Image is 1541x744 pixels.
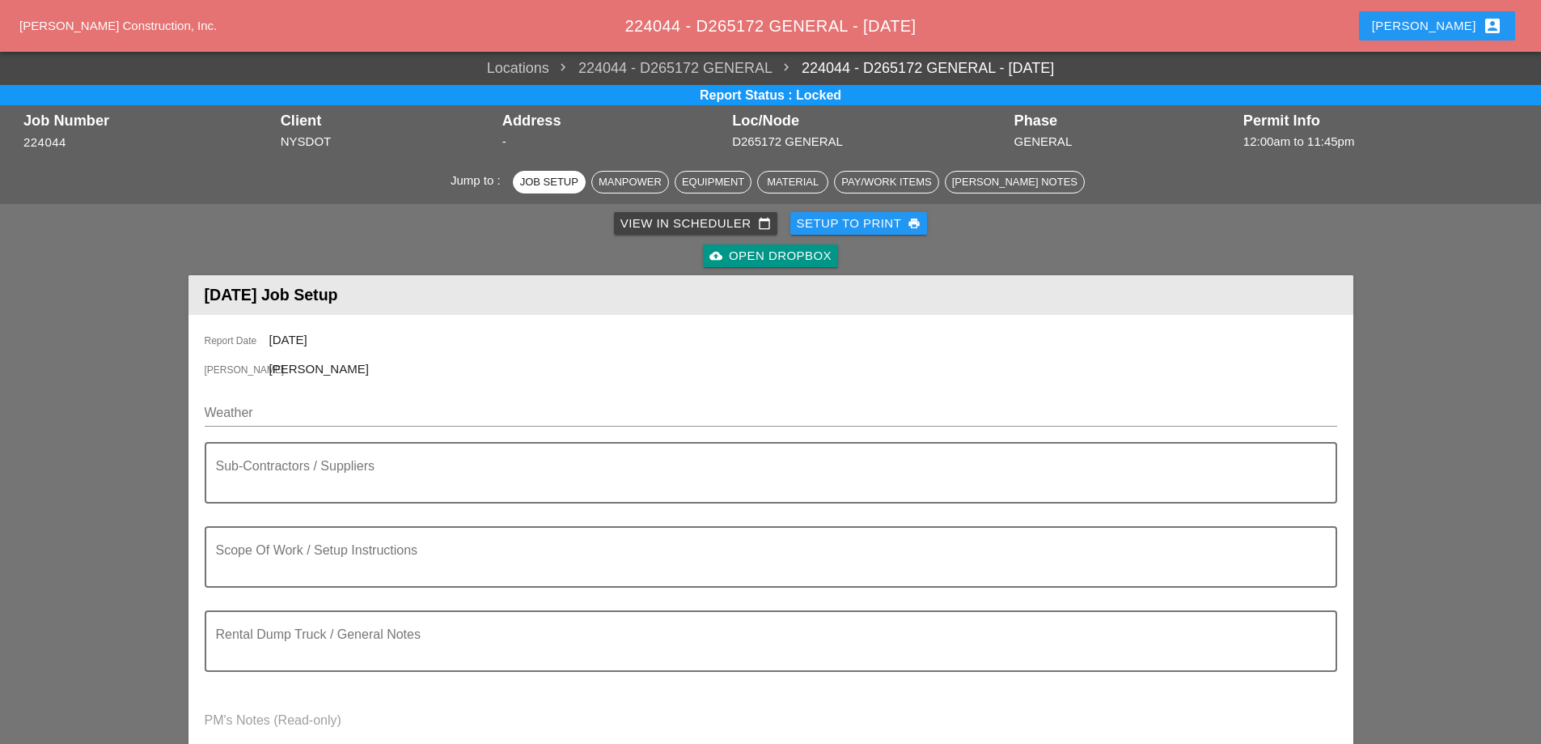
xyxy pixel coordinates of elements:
div: Job Setup [520,174,578,190]
span: Report Date [205,334,269,348]
div: Address [502,113,724,129]
div: [PERSON_NAME] Notes [952,174,1077,190]
span: 224044 - D265172 GENERAL [549,57,773,79]
a: Open Dropbox [703,244,838,267]
textarea: Scope Of Work / Setup Instructions [216,547,1313,586]
a: View in Scheduler [614,212,777,235]
span: 224044 - D265172 GENERAL - [DATE] [624,17,916,35]
textarea: Rental Dump Truck / General Notes [216,631,1313,670]
button: Setup to Print [790,212,928,235]
div: Equipment [682,174,744,190]
div: - [502,133,724,151]
div: D265172 GENERAL [732,133,1005,151]
i: print [908,217,921,230]
button: Material [757,171,828,193]
div: Material [764,174,821,190]
div: Setup to Print [797,215,921,233]
span: [PERSON_NAME] [269,362,369,376]
span: [DATE] [269,333,307,346]
div: NYSDOT [281,133,494,151]
i: cloud_upload [709,249,722,262]
button: Pay/Work Items [834,171,938,193]
header: [DATE] Job Setup [188,275,1353,315]
i: account_box [1483,16,1502,36]
div: Manpower [599,174,662,190]
a: 224044 - D265172 GENERAL - [DATE] [773,57,1054,79]
input: Weather [205,400,1315,426]
i: calendar_today [758,217,771,230]
button: [PERSON_NAME] Notes [945,171,1085,193]
div: Open Dropbox [709,247,832,266]
a: Locations [487,57,549,79]
span: [PERSON_NAME] [205,363,269,377]
button: 224044 [23,134,66,152]
div: Permit Info [1243,113,1518,129]
div: Pay/Work Items [841,174,931,190]
button: Job Setup [513,171,586,193]
div: Phase [1014,113,1235,129]
span: Jump to : [451,173,507,187]
div: Job Number [23,113,273,129]
div: [PERSON_NAME] [1372,16,1502,36]
textarea: Sub-Contractors / Suppliers [216,463,1313,502]
div: View in Scheduler [620,215,771,233]
button: Manpower [591,171,669,193]
div: GENERAL [1014,133,1235,151]
button: Equipment [675,171,751,193]
div: 12:00am to 11:45pm [1243,133,1518,151]
div: Loc/Node [732,113,1005,129]
a: [PERSON_NAME] Construction, Inc. [19,19,217,32]
div: Client [281,113,494,129]
button: [PERSON_NAME] [1359,11,1515,40]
